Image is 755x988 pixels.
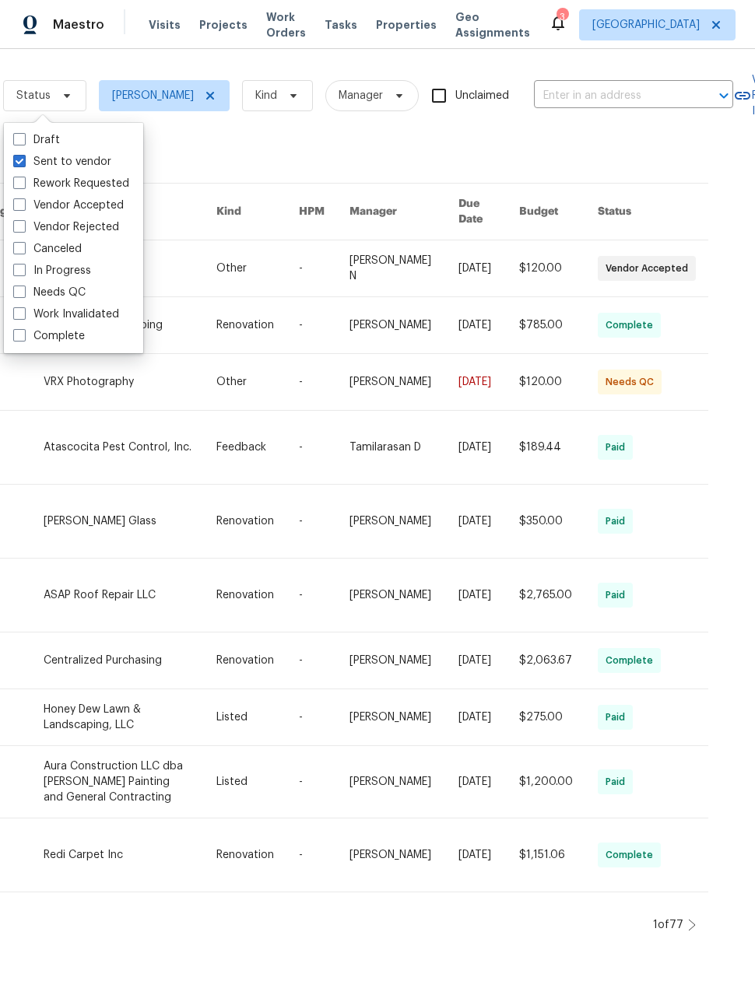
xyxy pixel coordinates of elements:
[13,198,124,213] label: Vendor Accepted
[286,297,337,354] td: -
[13,132,60,148] label: Draft
[507,184,585,240] th: Budget
[286,354,337,411] td: -
[31,746,204,818] td: Aura Construction LLC dba [PERSON_NAME] Painting and General Contracting
[286,485,337,559] td: -
[255,88,277,103] span: Kind
[325,19,357,30] span: Tasks
[713,85,735,107] button: Open
[31,632,204,689] td: Centralized Purchasing
[592,17,700,33] span: [GEOGRAPHIC_DATA]
[204,746,286,818] td: Listed
[31,559,204,632] td: ASAP Roof Repair LLC
[455,9,530,40] span: Geo Assignments
[13,263,91,279] label: In Progress
[337,297,446,354] td: [PERSON_NAME]
[31,411,204,485] td: Atascocita Pest Control, Inc.
[286,559,337,632] td: -
[112,88,194,103] span: [PERSON_NAME]
[446,184,507,240] th: Due Date
[337,559,446,632] td: [PERSON_NAME]
[204,240,286,297] td: Other
[13,176,129,191] label: Rework Requested
[31,354,204,411] td: VRX Photography
[13,219,119,235] label: Vendor Rejected
[13,328,85,344] label: Complete
[13,307,119,322] label: Work Invalidated
[286,689,337,746] td: -
[286,746,337,818] td: -
[337,818,446,892] td: [PERSON_NAME]
[286,632,337,689] td: -
[337,411,446,485] td: Tamilarasan D
[204,485,286,559] td: Renovation
[204,354,286,411] td: Other
[31,818,204,892] td: Redi Carpet Inc
[557,9,567,25] div: 3
[31,485,204,559] td: [PERSON_NAME] Glass
[13,285,86,300] label: Needs QC
[337,354,446,411] td: [PERSON_NAME]
[286,818,337,892] td: -
[337,184,446,240] th: Manager
[534,84,690,108] input: Enter in an address
[585,184,708,240] th: Status
[337,746,446,818] td: [PERSON_NAME]
[13,154,111,170] label: Sent to vendor
[286,411,337,485] td: -
[339,88,383,103] span: Manager
[286,184,337,240] th: HPM
[455,88,509,104] span: Unclaimed
[204,818,286,892] td: Renovation
[204,184,286,240] th: Kind
[337,485,446,559] td: [PERSON_NAME]
[376,17,437,33] span: Properties
[266,9,306,40] span: Work Orders
[337,240,446,297] td: [PERSON_NAME] N
[337,632,446,689] td: [PERSON_NAME]
[149,17,181,33] span: Visits
[204,297,286,354] td: Renovation
[286,240,337,297] td: -
[653,917,683,933] div: 1 of 77
[13,241,82,257] label: Canceled
[53,17,104,33] span: Maestro
[16,88,51,103] span: Status
[199,17,248,33] span: Projects
[337,689,446,746] td: [PERSON_NAME]
[204,632,286,689] td: Renovation
[204,559,286,632] td: Renovation
[204,411,286,485] td: Feedback
[204,689,286,746] td: Listed
[31,689,204,746] td: Honey Dew Lawn & Landscaping, LLC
